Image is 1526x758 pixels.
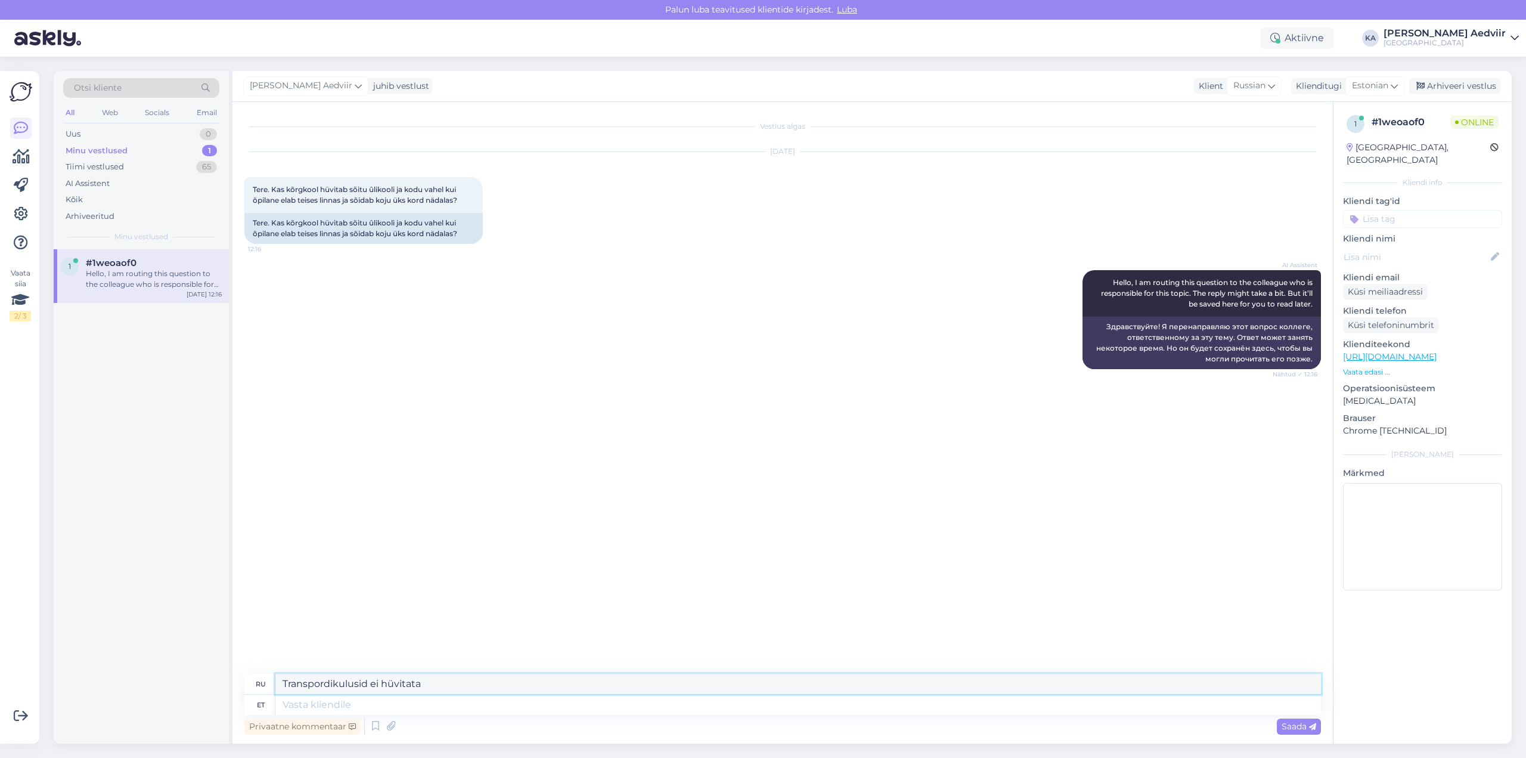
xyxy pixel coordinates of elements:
[1343,412,1502,425] p: Brauser
[256,674,266,694] div: ru
[66,211,114,222] div: Arhiveeritud
[142,105,172,120] div: Socials
[66,128,80,140] div: Uus
[1233,79,1266,92] span: Russian
[1409,78,1501,94] div: Arhiveeri vestlus
[10,311,31,321] div: 2 / 3
[86,258,137,268] span: #1weoaof0
[114,231,168,242] span: Minu vestlused
[66,178,110,190] div: AI Assistent
[196,161,217,173] div: 65
[202,145,217,157] div: 1
[1362,30,1379,47] div: KA
[1347,141,1490,166] div: [GEOGRAPHIC_DATA], [GEOGRAPHIC_DATA]
[1384,38,1506,48] div: [GEOGRAPHIC_DATA]
[248,245,293,253] span: 12:16
[200,128,217,140] div: 0
[1343,233,1502,245] p: Kliendi nimi
[1343,195,1502,208] p: Kliendi tag'id
[1273,261,1317,270] span: AI Assistent
[1343,367,1502,378] p: Vaata edasi ...
[1261,27,1333,49] div: Aktiivne
[244,121,1321,132] div: Vestlus algas
[1343,351,1437,362] a: [URL][DOMAIN_NAME]
[1343,425,1502,437] p: Chrome [TECHNICAL_ID]
[1343,305,1502,317] p: Kliendi telefon
[1450,116,1499,129] span: Online
[66,145,128,157] div: Minu vestlused
[1273,370,1317,379] span: Nähtud ✓ 12:16
[1083,317,1321,369] div: Здравствуйте! Я перенаправляю этот вопрос коллеге, ответственному за эту тему. Ответ может занять...
[100,105,120,120] div: Web
[1343,467,1502,479] p: Märkmed
[1343,271,1502,284] p: Kliendi email
[257,695,265,715] div: et
[1344,250,1488,264] input: Lisa nimi
[1384,29,1506,38] div: [PERSON_NAME] Aedviir
[1343,317,1439,333] div: Küsi telefoninumbrit
[1343,284,1428,300] div: Küsi meiliaadressi
[1194,80,1223,92] div: Klient
[244,146,1321,157] div: [DATE]
[1372,115,1450,129] div: # 1weoaof0
[1101,278,1314,308] span: Hello, I am routing this question to the colleague who is responsible for this topic. The reply m...
[1343,210,1502,228] input: Lisa tag
[833,4,861,15] span: Luba
[1343,395,1502,407] p: [MEDICAL_DATA]
[1291,80,1342,92] div: Klienditugi
[63,105,77,120] div: All
[1384,29,1519,48] a: [PERSON_NAME] Aedviir[GEOGRAPHIC_DATA]
[1343,338,1502,351] p: Klienditeekond
[10,268,31,321] div: Vaata siia
[1343,382,1502,395] p: Operatsioonisüsteem
[253,185,458,205] span: Tere. Kas kõrgkool hüvitab sõitu ûlikooli ja kodu vahel kui õpilane elab teises linnas ja sõidab ...
[368,80,429,92] div: juhib vestlust
[275,674,1321,694] textarea: Transpordikulusid ei hüvitata
[244,719,361,735] div: Privaatne kommentaar
[187,290,222,299] div: [DATE] 12:16
[1352,79,1388,92] span: Estonian
[250,79,352,92] span: [PERSON_NAME] Aedviir
[1343,177,1502,188] div: Kliendi info
[10,81,32,103] img: Askly Logo
[1354,119,1357,128] span: 1
[1343,449,1502,460] div: [PERSON_NAME]
[86,268,222,290] div: Hello, I am routing this question to the colleague who is responsible for this topic. The reply m...
[74,82,122,94] span: Otsi kliente
[1282,721,1316,732] span: Saada
[66,194,83,206] div: Kõik
[69,262,71,271] span: 1
[66,161,124,173] div: Tiimi vestlused
[244,213,483,244] div: Tere. Kas kõrgkool hüvitab sõitu ûlikooli ja kodu vahel kui õpilane elab teises linnas ja sõidab ...
[194,105,219,120] div: Email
